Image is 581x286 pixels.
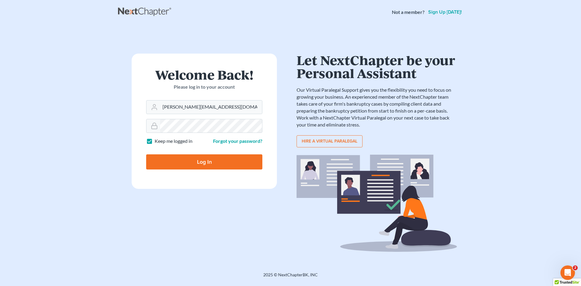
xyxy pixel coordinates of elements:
h1: Welcome Back! [146,68,262,81]
label: Keep me logged in [155,138,192,145]
input: Log In [146,154,262,169]
h1: Let NextChapter be your Personal Assistant [297,54,457,79]
input: Email Address [160,100,262,114]
a: Forgot your password? [213,138,262,144]
span: 2 [573,265,578,270]
a: Hire a virtual paralegal [297,135,363,147]
strong: Not a member? [392,9,425,16]
iframe: Intercom live chat [560,265,575,280]
p: Please log in to your account [146,84,262,90]
img: virtual_paralegal_bg-b12c8cf30858a2b2c02ea913d52db5c468ecc422855d04272ea22d19010d70dc.svg [297,155,457,252]
p: Our Virtual Paralegal Support gives you the flexibility you need to focus on growing your busines... [297,87,457,128]
a: Sign up [DATE]! [427,10,463,15]
div: 2025 © NextChapterBK, INC [118,272,463,283]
